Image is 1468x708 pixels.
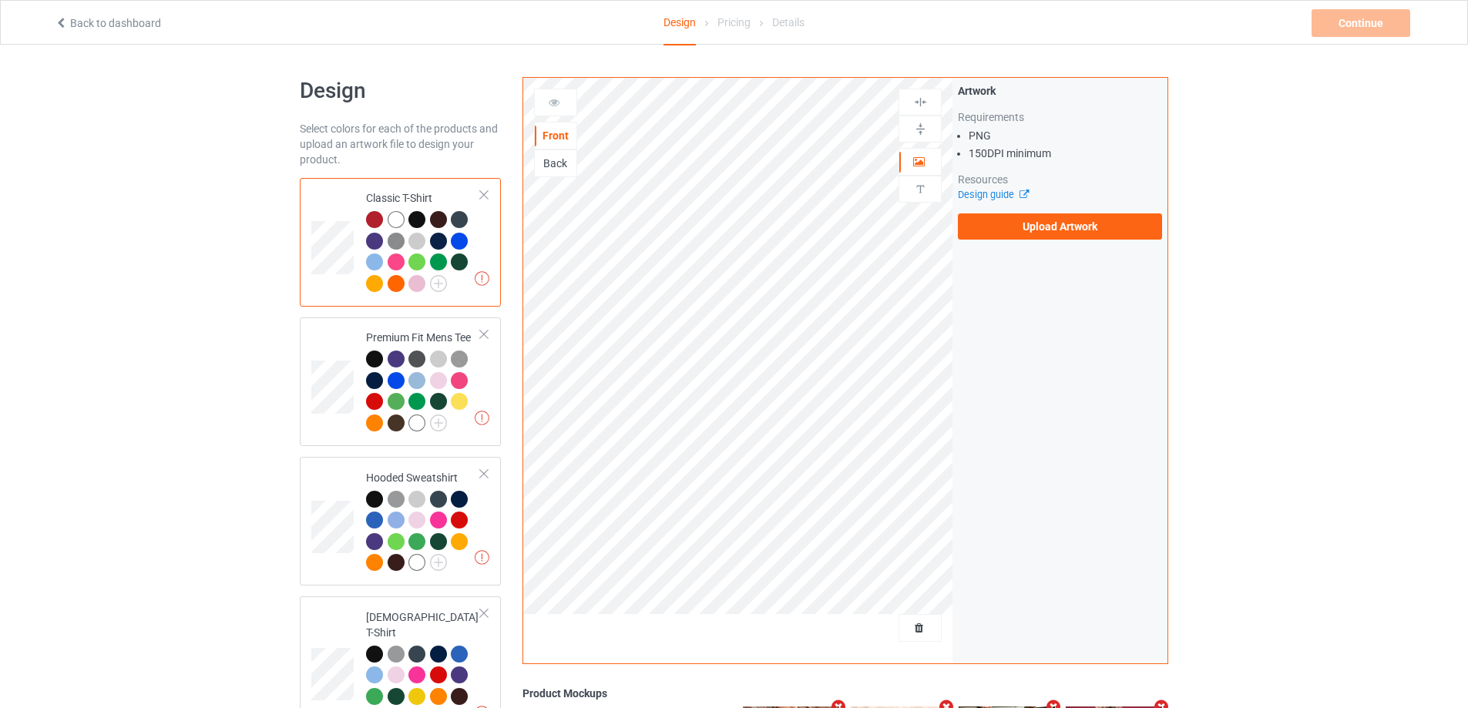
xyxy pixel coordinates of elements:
img: heather_texture.png [388,233,405,250]
li: 150 DPI minimum [969,146,1162,161]
div: Hooded Sweatshirt [366,470,481,570]
img: svg%3E%0A [913,95,928,109]
div: Classic T-Shirt [366,190,481,290]
div: Premium Fit Mens Tee [366,330,481,430]
div: Premium Fit Mens Tee [300,317,501,446]
img: heather_texture.png [451,351,468,367]
img: exclamation icon [475,271,489,286]
label: Upload Artwork [958,213,1162,240]
div: Product Mockups [522,686,1168,701]
img: svg+xml;base64,PD94bWwgdmVyc2lvbj0iMS4wIiBlbmNvZGluZz0iVVRGLTgiPz4KPHN2ZyB3aWR0aD0iMjJweCIgaGVpZ2... [430,554,447,571]
div: Back [535,156,576,171]
div: Front [535,128,576,143]
a: Design guide [958,189,1028,200]
img: svg%3E%0A [913,122,928,136]
h1: Design [300,77,501,105]
div: Select colors for each of the products and upload an artwork file to design your product. [300,121,501,167]
img: svg+xml;base64,PD94bWwgdmVyc2lvbj0iMS4wIiBlbmNvZGluZz0iVVRGLTgiPz4KPHN2ZyB3aWR0aD0iMjJweCIgaGVpZ2... [430,275,447,292]
div: Pricing [717,1,751,44]
div: Requirements [958,109,1162,125]
div: Details [772,1,805,44]
img: svg+xml;base64,PD94bWwgdmVyc2lvbj0iMS4wIiBlbmNvZGluZz0iVVRGLTgiPz4KPHN2ZyB3aWR0aD0iMjJweCIgaGVpZ2... [430,414,447,431]
a: Back to dashboard [55,17,161,29]
img: svg%3E%0A [913,182,928,196]
div: Resources [958,172,1162,187]
img: exclamation icon [475,411,489,425]
div: Artwork [958,83,1162,99]
div: Design [663,1,696,45]
img: exclamation icon [475,550,489,565]
li: PNG [969,128,1162,143]
div: Classic T-Shirt [300,178,501,307]
div: Hooded Sweatshirt [300,457,501,586]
